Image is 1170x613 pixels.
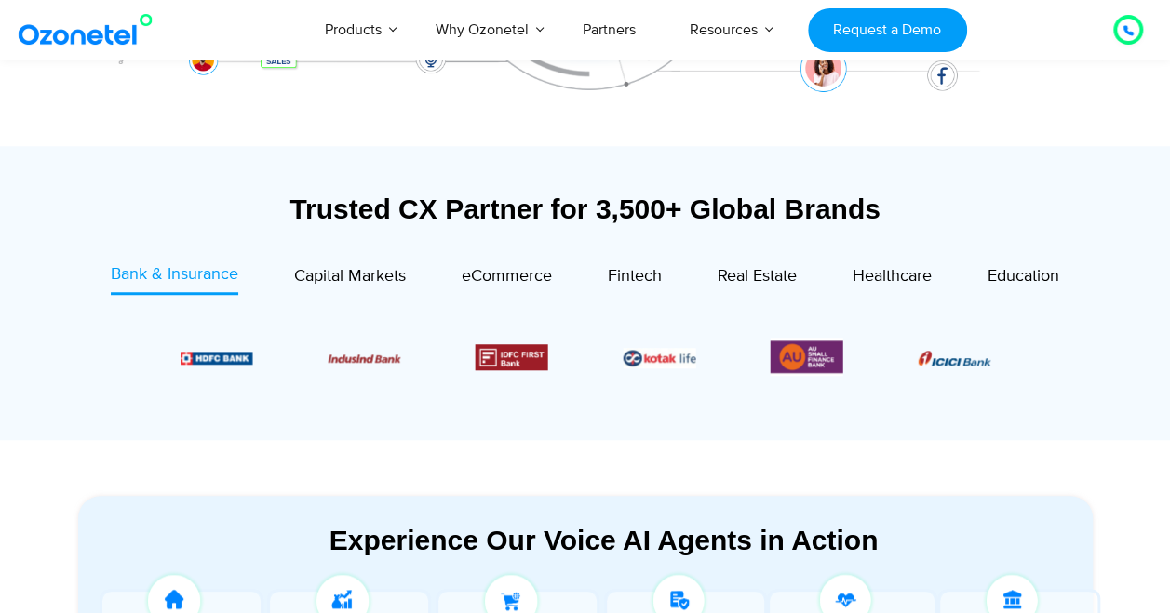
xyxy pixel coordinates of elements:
span: Fintech [608,266,662,287]
div: 2 / 6 [181,346,253,368]
div: Image Carousel [181,338,990,376]
a: Capital Markets [294,262,406,295]
img: Picture9.png [181,352,253,364]
div: 1 / 6 [918,346,990,368]
div: Experience Our Voice AI Agents in Action [97,524,1111,556]
a: Education [988,262,1059,295]
img: Picture12.png [476,344,548,370]
a: eCommerce [462,262,552,295]
div: 5 / 6 [623,346,695,368]
span: Bank & Insurance [111,264,238,285]
img: Picture8.png [918,351,990,366]
img: Picture10.png [328,353,400,362]
span: Healthcare [853,266,932,287]
div: 6 / 6 [771,338,843,376]
span: eCommerce [462,266,552,287]
span: Capital Markets [294,266,406,287]
span: Real Estate [718,266,797,287]
a: Real Estate [718,262,797,295]
a: Bank & Insurance [111,262,238,295]
a: Healthcare [853,262,932,295]
div: 3 / 6 [328,346,400,368]
img: Picture13.png [771,338,843,376]
span: Education [988,266,1059,287]
div: Trusted CX Partner for 3,500+ Global Brands [78,193,1093,225]
a: Fintech [608,262,662,295]
div: 4 / 6 [476,344,548,370]
img: Picture26.jpg [623,348,695,368]
a: Request a Demo [808,8,967,52]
